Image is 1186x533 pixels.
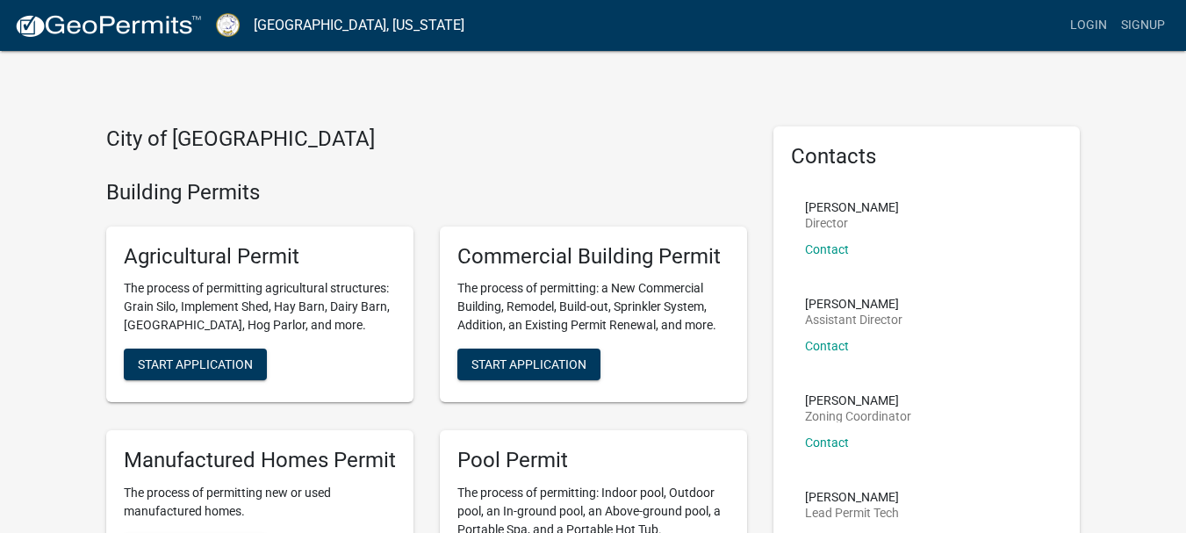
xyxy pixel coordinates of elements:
h5: Commercial Building Permit [457,244,730,270]
p: Assistant Director [805,313,902,326]
button: Start Application [124,349,267,380]
h5: Pool Permit [457,448,730,473]
p: [PERSON_NAME] [805,298,902,310]
p: The process of permitting: a New Commercial Building, Remodel, Build-out, Sprinkler System, Addit... [457,279,730,335]
p: Director [805,217,899,229]
h4: Building Permits [106,180,747,205]
p: [PERSON_NAME] [805,394,911,407]
span: Start Application [471,357,586,371]
p: The process of permitting new or used manufactured homes. [124,484,396,521]
p: [PERSON_NAME] [805,201,899,213]
button: Start Application [457,349,600,380]
h5: Agricultural Permit [124,244,396,270]
p: [PERSON_NAME] [805,491,899,503]
img: Putnam County, Georgia [216,13,240,37]
p: The process of permitting agricultural structures: Grain Silo, Implement Shed, Hay Barn, Dairy Ba... [124,279,396,335]
span: Start Application [138,357,253,371]
h5: Manufactured Homes Permit [124,448,396,473]
a: Login [1063,9,1114,42]
a: Contact [805,436,849,450]
h4: City of [GEOGRAPHIC_DATA] [106,126,747,152]
a: Signup [1114,9,1172,42]
p: Lead Permit Tech [805,507,899,519]
h5: Contacts [791,144,1063,169]
p: Zoning Coordinator [805,410,911,422]
a: Contact [805,339,849,353]
a: [GEOGRAPHIC_DATA], [US_STATE] [254,11,464,40]
a: Contact [805,242,849,256]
